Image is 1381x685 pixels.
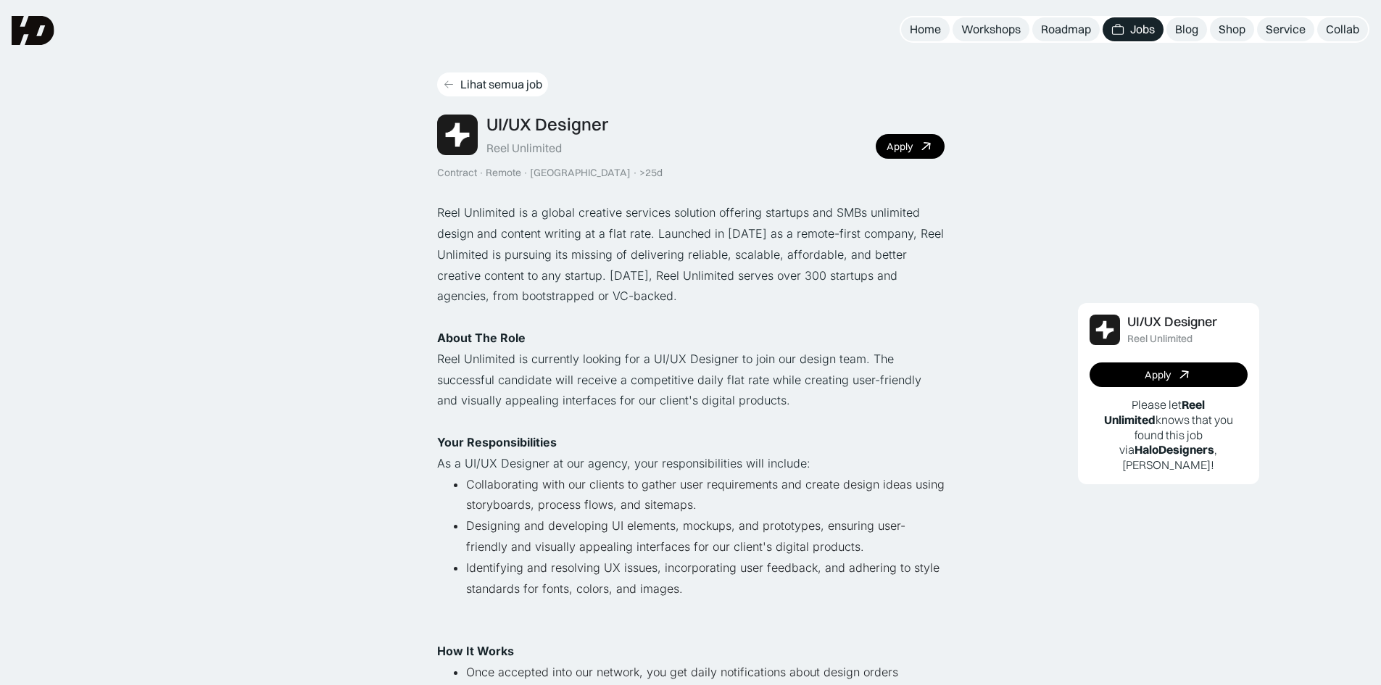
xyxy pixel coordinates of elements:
p: ‍ [437,307,945,328]
div: · [523,167,528,179]
div: Service [1266,22,1306,37]
p: ‍ ‍ [437,432,945,453]
div: Collab [1326,22,1359,37]
img: Job Image [437,115,478,155]
strong: How It Works [437,644,514,658]
div: · [632,167,638,179]
div: Lihat semua job [460,77,542,92]
div: Shop [1219,22,1245,37]
div: Reel Unlimited [486,141,562,156]
img: Job Image [1090,315,1120,345]
a: Service [1257,17,1314,41]
div: Remote [486,167,521,179]
div: Home [910,22,941,37]
div: UI/UX Designer [486,114,608,135]
b: Reel Unlimited [1104,397,1206,427]
li: Designing and developing UI elements, mockups, and prototypes, ensuring user-friendly and visuall... [466,515,945,557]
li: Collaborating with our clients to gather user requirements and create design ideas using storyboa... [466,474,945,516]
div: Roadmap [1041,22,1091,37]
a: Jobs [1103,17,1164,41]
div: >25d [639,167,663,179]
div: Workshops [961,22,1021,37]
div: Apply [1145,369,1171,381]
div: Apply [887,141,913,153]
p: Reel Unlimited is a global creative services solution offering startups and SMBs unlimited design... [437,202,945,307]
a: Apply [1090,362,1248,387]
a: Workshops [953,17,1029,41]
div: Reel Unlimited [1127,333,1193,345]
strong: About The Role [437,331,526,345]
strong: Your Responsibilities [437,435,557,449]
div: · [478,167,484,179]
a: Apply [876,134,945,159]
div: Blog [1175,22,1198,37]
div: UI/UX Designer [1127,315,1217,330]
a: Roadmap [1032,17,1100,41]
li: Identifying and resolving UX issues, incorporating user feedback, and adhering to style standards... [466,557,945,620]
b: HaloDesigners [1135,442,1214,457]
div: [GEOGRAPHIC_DATA] [530,167,631,179]
p: Please let knows that you found this job via , [PERSON_NAME]! [1090,397,1248,473]
div: Contract [437,167,477,179]
p: As a UI/UX Designer at our agency, your responsibilities will include: [437,453,945,474]
p: ‍ ‍ [437,328,945,349]
p: Reel Unlimited is currently looking for a UI/UX Designer to join our design team. The successful ... [437,349,945,411]
p: ‍ [437,620,945,641]
a: Home [901,17,950,41]
p: ‍ [437,411,945,432]
a: Blog [1166,17,1207,41]
a: Lihat semua job [437,72,548,96]
div: Jobs [1130,22,1155,37]
a: Shop [1210,17,1254,41]
a: Collab [1317,17,1368,41]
